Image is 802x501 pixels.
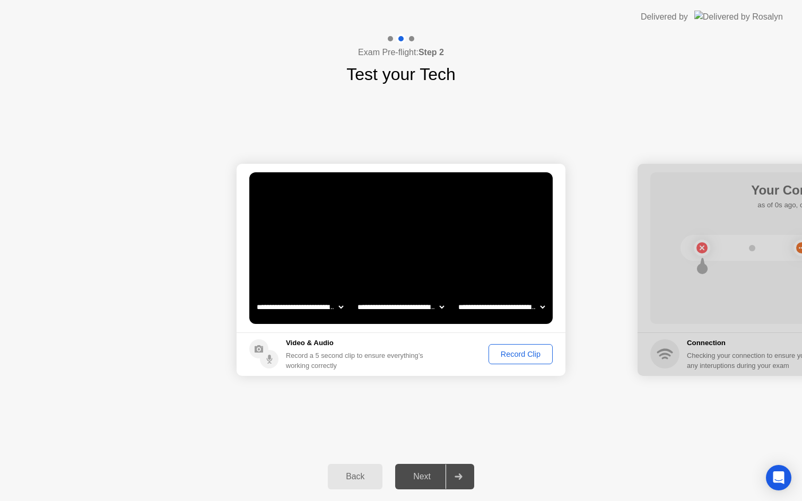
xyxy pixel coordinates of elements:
[641,11,688,23] div: Delivered by
[766,465,791,490] div: Open Intercom Messenger
[398,472,446,481] div: Next
[395,464,474,489] button: Next
[286,350,428,371] div: Record a 5 second clip to ensure everything’s working correctly
[286,338,428,348] h5: Video & Audio
[489,344,553,364] button: Record Clip
[328,464,382,489] button: Back
[255,296,345,318] select: Available cameras
[694,11,783,23] img: Delivered by Rosalyn
[331,472,379,481] div: Back
[492,350,549,358] div: Record Clip
[346,61,456,87] h1: Test your Tech
[419,48,444,57] b: Step 2
[358,46,444,59] h4: Exam Pre-flight:
[456,296,547,318] select: Available microphones
[355,296,446,318] select: Available speakers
